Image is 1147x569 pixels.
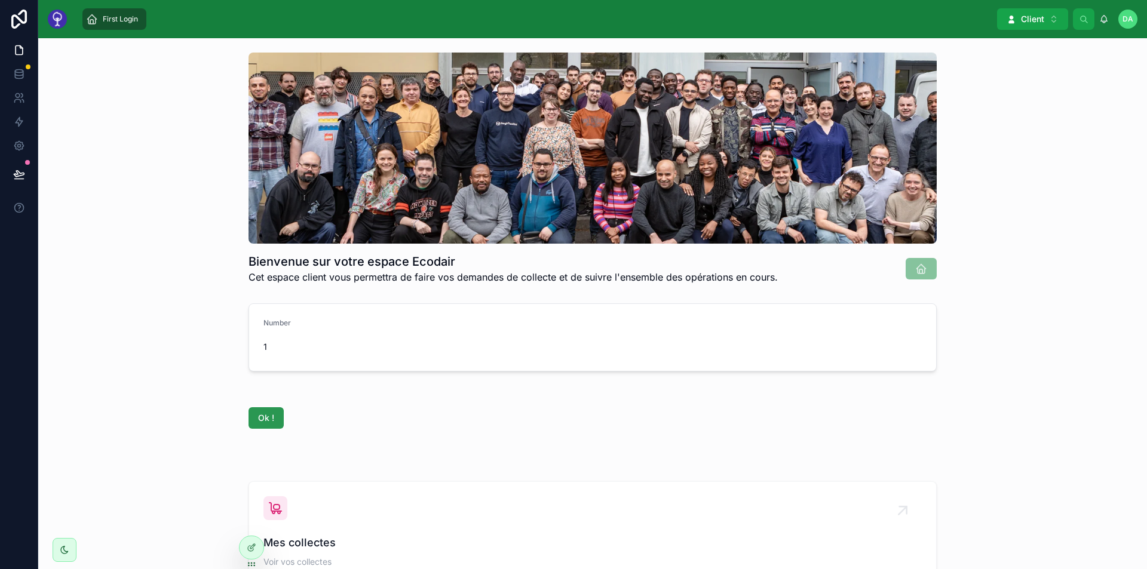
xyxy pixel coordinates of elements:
[263,556,922,568] span: Voir vos collectes
[258,412,274,424] span: Ok !
[82,8,146,30] a: First Login
[1123,14,1133,24] span: DA
[76,6,997,32] div: scrollable content
[263,318,291,327] span: Number
[997,8,1068,30] button: Select Button
[249,407,284,429] button: Ok !
[263,534,922,551] span: Mes collectes
[249,253,778,270] h1: Bienvenue sur votre espace Ecodair
[103,14,138,24] span: First Login
[249,270,778,284] span: Cet espace client vous permettra de faire vos demandes de collecte et de suivre l'ensemble des op...
[1021,13,1044,25] span: Client
[48,10,67,29] img: App logo
[263,341,421,353] span: 1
